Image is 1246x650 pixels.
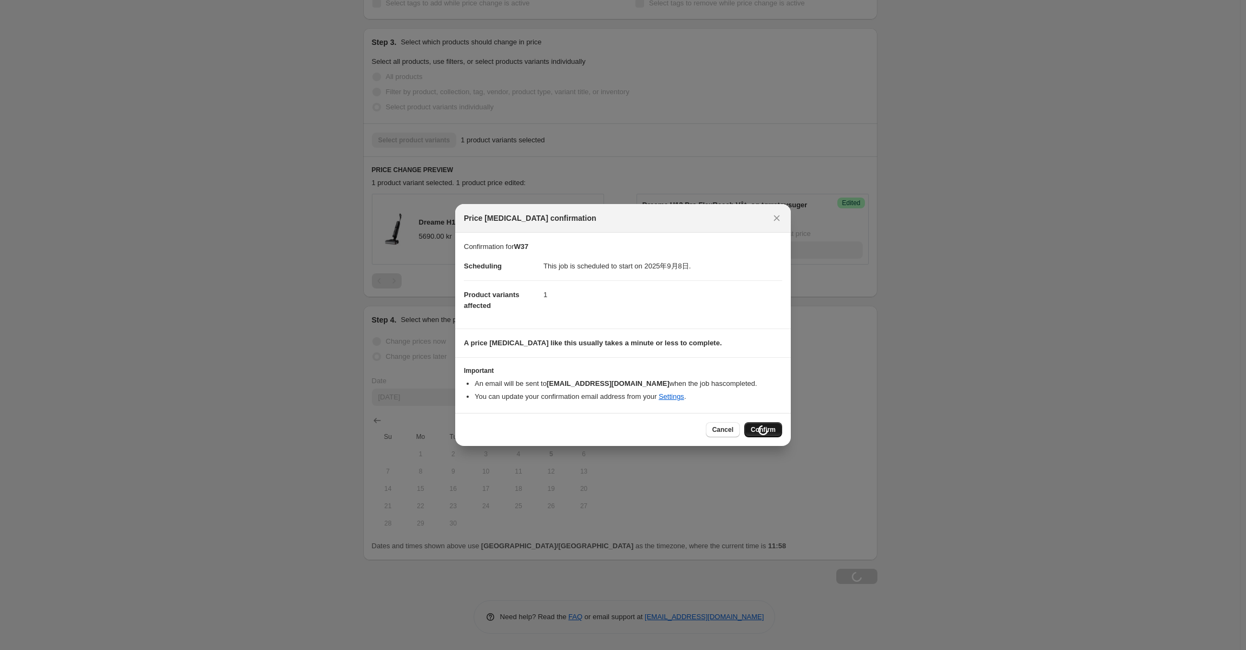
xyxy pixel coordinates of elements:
p: Confirmation for [464,241,782,252]
li: You can update your confirmation email address from your . [475,391,782,402]
dd: This job is scheduled to start on 2025年9月8日. [543,252,782,280]
span: Cancel [712,425,733,434]
dd: 1 [543,280,782,309]
b: [EMAIL_ADDRESS][DOMAIN_NAME] [547,379,670,388]
button: Close [769,211,784,226]
h3: Important [464,366,782,375]
b: W37 [514,242,528,251]
span: Price [MEDICAL_DATA] confirmation [464,213,596,224]
a: Settings [659,392,684,400]
button: Cancel [706,422,740,437]
span: Product variants affected [464,291,520,310]
span: Scheduling [464,262,502,270]
li: An email will be sent to when the job has completed . [475,378,782,389]
b: A price [MEDICAL_DATA] like this usually takes a minute or less to complete. [464,339,722,347]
